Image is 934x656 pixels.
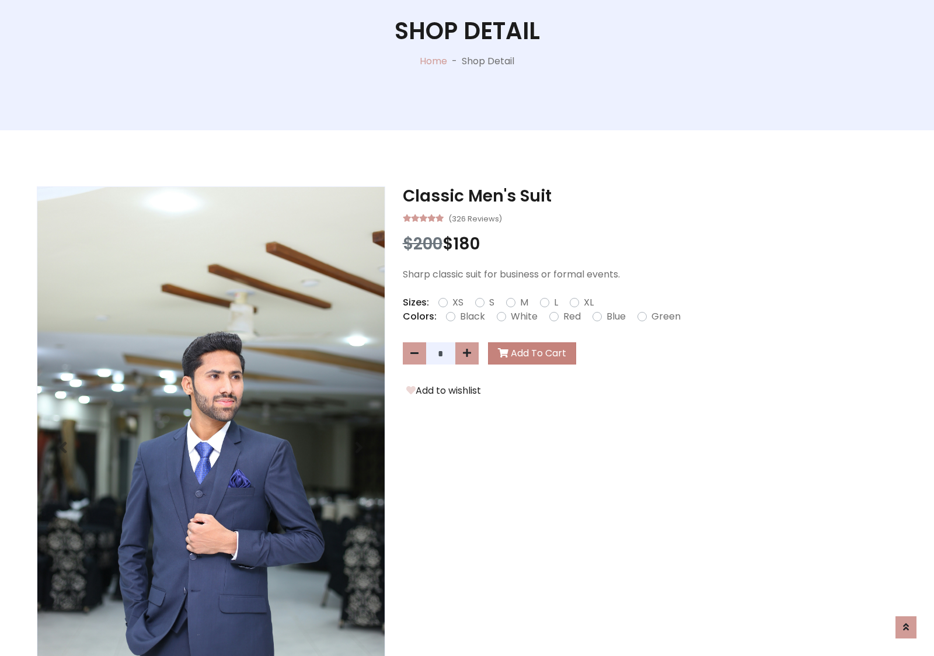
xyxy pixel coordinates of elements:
small: (326 Reviews) [448,211,502,225]
p: Shop Detail [462,54,514,68]
label: Green [651,310,681,324]
button: Add to wishlist [403,383,485,398]
label: S [489,296,494,310]
label: Blue [607,310,626,324]
h1: Shop Detail [395,17,540,45]
button: Add To Cart [488,342,576,365]
p: Sizes: [403,296,429,310]
label: L [554,296,558,310]
a: Home [420,54,447,68]
p: Sharp classic suit for business or formal events. [403,268,897,282]
label: XS [452,296,463,310]
label: Black [460,310,485,324]
h3: Classic Men's Suit [403,186,897,206]
label: Red [563,310,581,324]
label: M [520,296,528,310]
h3: $ [403,234,897,254]
p: - [447,54,462,68]
p: Colors: [403,310,437,324]
span: 180 [453,232,480,255]
label: White [511,310,538,324]
span: $200 [403,232,442,255]
label: XL [584,296,594,310]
